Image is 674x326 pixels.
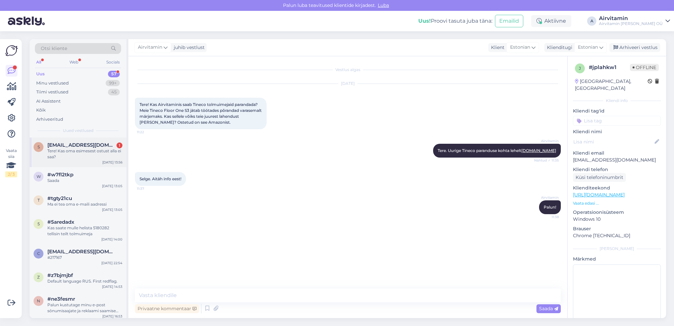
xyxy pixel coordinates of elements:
[135,81,561,87] div: [DATE]
[544,205,556,210] span: Palun!
[47,148,122,160] div: Tere! Kas oma esimesest ostust alla ei saa?
[418,17,492,25] div: Proovi tasuta juba täna:
[573,98,661,104] div: Kliendi info
[534,214,559,219] span: 11:38
[68,58,80,66] div: Web
[573,185,661,191] p: Klienditeekond
[47,201,122,207] div: Ma ei tea oma e-maili aadressi
[47,142,116,148] span: sanderlaas37@gmail.com
[37,251,40,256] span: c
[418,18,431,24] b: Uus!
[5,148,17,177] div: Vaata siia
[575,78,648,92] div: [GEOGRAPHIC_DATA], [GEOGRAPHIC_DATA]
[599,16,663,21] div: Airvitamin
[41,45,67,52] span: Otsi kliente
[140,176,181,181] span: Selge. Aitäh info eest!
[5,44,18,57] img: Askly Logo
[36,98,61,105] div: AI Assistent
[573,150,661,157] p: Kliendi email
[36,116,63,123] div: Arhiveeritud
[101,261,122,265] div: [DATE] 22:54
[573,108,661,114] p: Kliendi tag'id
[47,278,122,284] div: Default language RUS. First redflag.
[534,195,559,200] span: Airvitamin
[102,184,122,188] div: [DATE] 13:05
[108,71,120,77] div: 57
[544,44,572,51] div: Klienditugi
[573,166,661,173] p: Kliendi telefon
[36,107,46,113] div: Kõik
[488,44,505,51] div: Klient
[587,16,596,26] div: A
[36,80,69,87] div: Minu vestlused
[609,43,660,52] div: Arhiveeri vestlus
[140,102,263,125] span: Tere! Kas Airvitaminis saab Tineco tolmuimejaid parandada? Meie Tineco Floor One S3 jätab töötade...
[102,284,122,289] div: [DATE] 14:53
[138,44,162,51] span: Airvitamin
[599,16,670,26] a: AirvitaminAirvitamin [PERSON_NAME] OÜ
[438,148,556,153] span: Tere. Uurige Tineco paranduse kohta lehelt
[117,142,122,148] div: 1
[573,173,626,182] div: Küsi telefoninumbrit
[47,255,122,261] div: #217167
[37,174,41,179] span: w
[521,148,556,153] a: [DOMAIN_NAME]
[101,237,122,242] div: [DATE] 14:00
[630,64,659,71] span: Offline
[47,296,75,302] span: #ne3fesmr
[573,192,625,198] a: [URL][DOMAIN_NAME]
[495,15,523,27] button: Emailid
[47,219,74,225] span: #5aredadx
[37,298,40,303] span: n
[102,314,122,319] div: [DATE] 16:53
[47,195,72,201] span: #tgty21cu
[573,200,661,206] p: Vaata edasi ...
[579,66,581,71] span: j
[102,207,122,212] div: [DATE] 13:05
[47,225,122,237] div: Kas saate mulle helista 5180282 tellisin teilt tolmuimeja
[573,256,661,263] p: Märkmed
[38,144,40,149] span: s
[105,58,121,66] div: Socials
[47,272,73,278] span: #z7bjmjbf
[599,21,663,26] div: Airvitamin [PERSON_NAME] OÜ
[573,116,661,126] input: Lisa tag
[37,275,40,280] span: z
[573,128,661,135] p: Kliendi nimi
[108,89,120,95] div: 45
[534,138,559,143] span: Airvitamin
[135,304,199,313] div: Privaatne kommentaar
[573,138,653,145] input: Lisa nimi
[573,246,661,252] div: [PERSON_NAME]
[36,71,45,77] div: Uus
[573,157,661,163] p: [EMAIL_ADDRESS][DOMAIN_NAME]
[47,178,122,184] div: Saada
[135,67,561,73] div: Vestlus algas
[47,302,122,314] div: Palun kustutage minu e-post sõnumisaajate ja reklaami saamise listist ära. Teeksin seda ise, aga ...
[47,249,116,255] span: coolipreyly@hotmail.com
[137,186,162,191] span: 11:37
[573,216,661,223] p: Windows 10
[573,209,661,216] p: Operatsioonisüsteem
[106,80,120,87] div: 99+
[35,58,42,66] div: All
[36,89,68,95] div: Tiimi vestlused
[376,2,391,8] span: Luba
[102,160,122,165] div: [DATE] 13:56
[589,63,630,71] div: # jplahkw1
[539,306,558,312] span: Saada
[47,172,73,178] span: #w7fl2tkp
[578,44,598,51] span: Estonian
[38,198,40,203] span: t
[534,158,559,163] span: Nähtud ✓ 11:35
[38,221,40,226] span: 5
[573,232,661,239] p: Chrome [TECHNICAL_ID]
[137,130,162,135] span: 11:22
[531,15,571,27] div: Aktiivne
[573,225,661,232] p: Brauser
[171,44,205,51] div: juhib vestlust
[63,128,93,134] span: Uued vestlused
[5,171,17,177] div: 2 / 3
[510,44,530,51] span: Estonian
